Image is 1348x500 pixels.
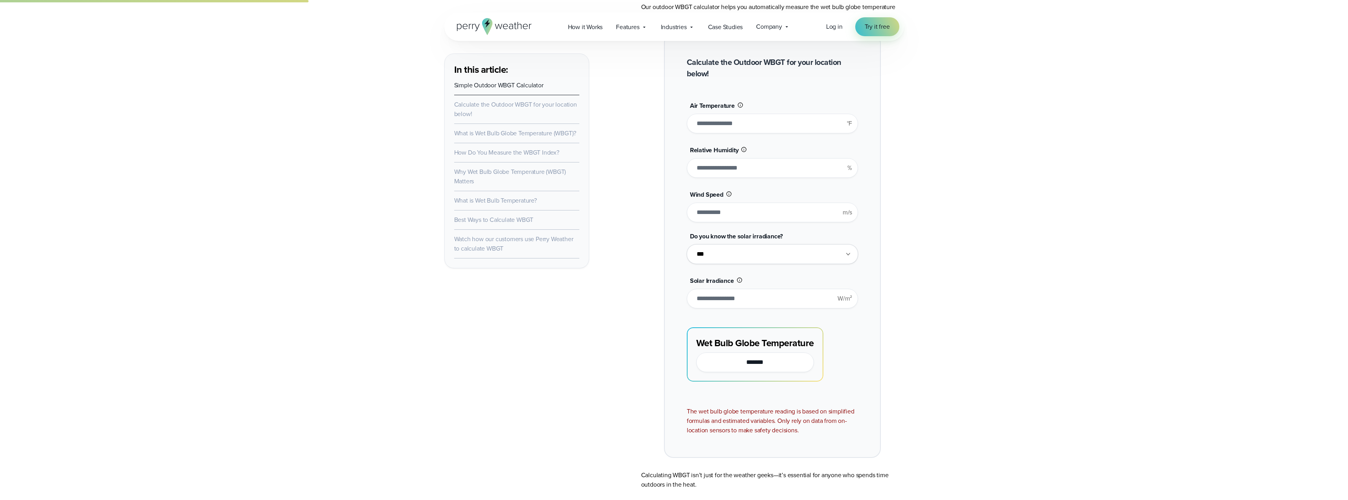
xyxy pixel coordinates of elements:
[690,232,783,241] span: Do you know the solar irradiance?
[454,129,577,138] a: What is Wet Bulb Globe Temperature (WBGT)?
[855,17,899,36] a: Try it free
[641,2,904,21] p: Our outdoor WBGT calculator helps you automatically measure the wet bulb globe temperature quickl...
[454,215,534,224] a: Best Ways to Calculate WBGT
[690,101,735,110] span: Air Temperature
[756,22,782,31] span: Company
[454,148,559,157] a: How Do You Measure the WBGT Index?
[454,63,579,76] h3: In this article:
[690,146,739,155] span: Relative Humidity
[641,470,904,489] p: Calculating WBGT isn’t just for the weather geeks—it’s essential for anyone who spends time outdo...
[687,57,858,79] h2: Calculate the Outdoor WBGT for your location below!
[568,22,603,32] span: How it Works
[690,190,723,199] span: Wind Speed
[561,19,610,35] a: How it Works
[454,81,544,90] a: Simple Outdoor WBGT Calculator
[687,407,858,435] div: The wet bulb globe temperature reading is based on simplified formulas and estimated variables. O...
[661,22,687,32] span: Industries
[454,100,577,118] a: Calculate the Outdoor WBGT for your location below!
[690,276,734,285] span: Solar Irradiance
[454,167,566,186] a: Why Wet Bulb Globe Temperature (WBGT) Matters
[616,22,639,32] span: Features
[865,22,890,31] span: Try it free
[708,22,743,32] span: Case Studies
[454,196,537,205] a: What is Wet Bulb Temperature?
[454,234,573,253] a: Watch how our customers use Perry Weather to calculate WBGT
[701,19,750,35] a: Case Studies
[826,22,843,31] a: Log in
